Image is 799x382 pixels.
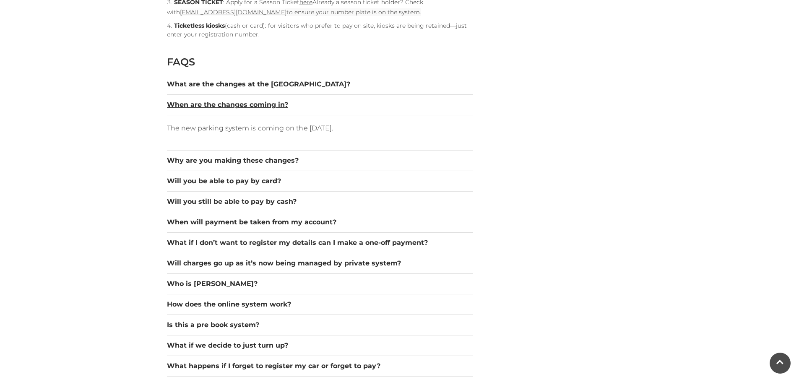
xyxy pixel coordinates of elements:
span: to ensure your number plate is on the system. [286,8,421,16]
button: Will charges go up as it’s now being managed by private system? [167,258,473,268]
button: Will you still be able to pay by cash? [167,197,473,207]
li: (cash or card): for visitors who prefer to pay on site, kiosks are being retained—just enter your... [167,21,473,39]
button: What if I don’t want to register my details can I make a one-off payment? [167,238,473,248]
button: Why are you making these changes? [167,156,473,166]
button: How does the online system work? [167,299,473,309]
button: When will payment be taken from my account? [167,217,473,227]
button: When are the changes coming in? [167,100,473,110]
h2: FAQS [167,56,473,68]
button: Is this a pre book system? [167,320,473,330]
button: Who is [PERSON_NAME]? [167,279,473,289]
p: The new parking system is coming on the [DATE]. [167,123,473,133]
strong: Ticketless kiosks [174,22,225,29]
a: [EMAIL_ADDRESS][DOMAIN_NAME] [180,8,286,16]
button: What happens if I forget to register my car or forget to pay? [167,361,473,371]
button: What if we decide to just turn up? [167,340,473,351]
button: Will you be able to pay by card? [167,176,473,186]
button: What are the changes at the [GEOGRAPHIC_DATA]? [167,79,473,89]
